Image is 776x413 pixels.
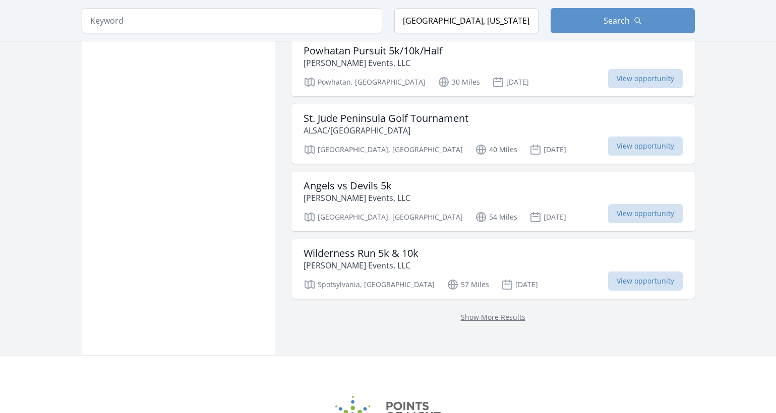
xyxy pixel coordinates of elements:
p: 57 Miles [447,279,489,291]
span: View opportunity [608,69,683,88]
a: St. Jude Peninsula Golf Tournament ALSAC/[GEOGRAPHIC_DATA] [GEOGRAPHIC_DATA], [GEOGRAPHIC_DATA] 4... [291,104,695,164]
p: [DATE] [529,144,566,156]
p: [PERSON_NAME] Events, LLC [304,259,419,271]
p: [GEOGRAPHIC_DATA], [GEOGRAPHIC_DATA] [304,144,463,156]
span: Search [604,15,630,27]
p: [DATE] [501,279,538,291]
h3: Angels vs Devils 5k [304,180,410,192]
button: Search [551,8,695,33]
input: Location [394,8,539,33]
a: Powhatan Pursuit 5k/10k/Half [PERSON_NAME] Events, LLC Powhatan, [GEOGRAPHIC_DATA] 30 Miles [DATE... [291,37,695,96]
p: [DATE] [529,211,566,223]
span: View opportunity [608,271,683,291]
h3: Wilderness Run 5k & 10k [304,247,419,259]
a: Show More Results [461,312,525,322]
h3: St. Jude Peninsula Golf Tournament [304,112,468,124]
p: [DATE] [492,76,529,88]
p: [PERSON_NAME] Events, LLC [304,57,443,69]
p: 40 Miles [475,144,517,156]
p: 54 Miles [475,211,517,223]
a: Wilderness Run 5k & 10k [PERSON_NAME] Events, LLC Spotsylvania, [GEOGRAPHIC_DATA] 57 Miles [DATE]... [291,239,695,299]
p: ALSAC/[GEOGRAPHIC_DATA] [304,124,468,136]
a: Angels vs Devils 5k [PERSON_NAME] Events, LLC [GEOGRAPHIC_DATA], [GEOGRAPHIC_DATA] 54 Miles [DATE... [291,172,695,231]
span: View opportunity [608,204,683,223]
input: Keyword [82,8,382,33]
h3: Powhatan Pursuit 5k/10k/Half [304,45,443,57]
p: [PERSON_NAME] Events, LLC [304,192,410,204]
span: View opportunity [608,136,683,156]
p: [GEOGRAPHIC_DATA], [GEOGRAPHIC_DATA] [304,211,463,223]
p: Spotsylvania, [GEOGRAPHIC_DATA] [304,279,435,291]
p: Powhatan, [GEOGRAPHIC_DATA] [304,76,426,88]
p: 30 Miles [438,76,480,88]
